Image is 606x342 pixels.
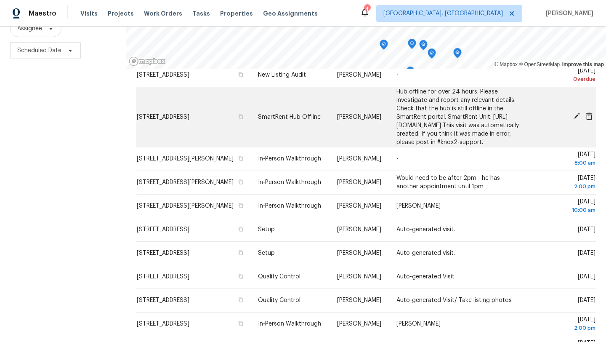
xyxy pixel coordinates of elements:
[258,156,321,162] span: In-Person Walkthrough
[419,40,428,53] div: Map marker
[258,179,321,185] span: In-Person Walkthrough
[494,61,518,67] a: Mapbox
[396,175,500,190] span: Would need to be after 2pm - he has another appointment until 1pm
[258,274,300,280] span: Quality Control
[534,75,595,83] div: Overdue
[578,274,595,280] span: [DATE]
[534,182,595,191] div: 2:00 pm
[380,40,388,53] div: Map marker
[108,9,134,18] span: Projects
[364,5,370,13] div: 4
[337,203,381,209] span: [PERSON_NAME]
[237,249,245,256] button: Copy Address
[237,178,245,186] button: Copy Address
[137,203,234,209] span: [STREET_ADDRESS][PERSON_NAME]
[258,114,321,120] span: SmartRent Hub Offline
[534,152,595,167] span: [DATE]
[137,156,234,162] span: [STREET_ADDRESS][PERSON_NAME]
[337,274,381,280] span: [PERSON_NAME]
[137,227,189,232] span: [STREET_ADDRESS]
[534,206,595,214] div: 10:00 am
[383,9,503,18] span: [GEOGRAPHIC_DATA], [GEOGRAPHIC_DATA]
[237,273,245,280] button: Copy Address
[337,227,381,232] span: [PERSON_NAME]
[337,156,381,162] span: [PERSON_NAME]
[519,61,560,67] a: OpenStreetMap
[237,202,245,209] button: Copy Address
[337,297,381,303] span: [PERSON_NAME]
[396,156,399,162] span: -
[144,9,182,18] span: Work Orders
[237,225,245,233] button: Copy Address
[29,9,56,18] span: Maestro
[258,250,275,256] span: Setup
[137,72,189,78] span: [STREET_ADDRESS]
[396,227,455,232] span: Auto-generated visit.
[583,112,595,120] span: Cancel
[237,296,245,304] button: Copy Address
[337,321,381,327] span: [PERSON_NAME]
[542,9,593,18] span: [PERSON_NAME]
[137,250,189,256] span: [STREET_ADDRESS]
[220,9,253,18] span: Properties
[237,155,245,162] button: Copy Address
[258,227,275,232] span: Setup
[237,113,245,120] button: Copy Address
[534,324,595,332] div: 2:00 pm
[396,250,455,256] span: Auto-generated visit.
[396,89,519,145] span: Hub offline for over 24 hours. Please investigate and report any relevant details. Check that the...
[137,321,189,327] span: [STREET_ADDRESS]
[137,114,189,120] span: [STREET_ADDRESS]
[453,48,462,61] div: Map marker
[258,297,300,303] span: Quality Control
[337,114,381,120] span: [PERSON_NAME]
[258,203,321,209] span: In-Person Walkthrough
[534,199,595,214] span: [DATE]
[578,250,595,256] span: [DATE]
[396,321,441,327] span: [PERSON_NAME]
[137,179,234,185] span: [STREET_ADDRESS][PERSON_NAME]
[534,317,595,332] span: [DATE]
[258,72,306,78] span: New Listing Audit
[534,68,595,83] span: [DATE]
[396,274,454,280] span: Auto-generated Visit
[137,297,189,303] span: [STREET_ADDRESS]
[562,61,604,67] a: Improve this map
[80,9,98,18] span: Visits
[258,321,321,327] span: In-Person Walkthrough
[534,159,595,167] div: 8:00 am
[570,112,583,120] span: Edit
[137,274,189,280] span: [STREET_ADDRESS]
[396,72,399,78] span: -
[396,297,512,303] span: Auto-generated Visit/ Take listing photos
[337,72,381,78] span: [PERSON_NAME]
[408,39,416,52] div: Map marker
[17,46,61,55] span: Scheduled Date
[237,320,245,327] button: Copy Address
[237,71,245,78] button: Copy Address
[129,56,166,66] a: Mapbox homepage
[578,227,595,232] span: [DATE]
[17,24,42,33] span: Assignee
[406,67,415,80] div: Map marker
[428,48,436,61] div: Map marker
[192,11,210,16] span: Tasks
[534,175,595,191] span: [DATE]
[263,9,318,18] span: Geo Assignments
[337,179,381,185] span: [PERSON_NAME]
[578,297,595,303] span: [DATE]
[337,250,381,256] span: [PERSON_NAME]
[396,203,441,209] span: [PERSON_NAME]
